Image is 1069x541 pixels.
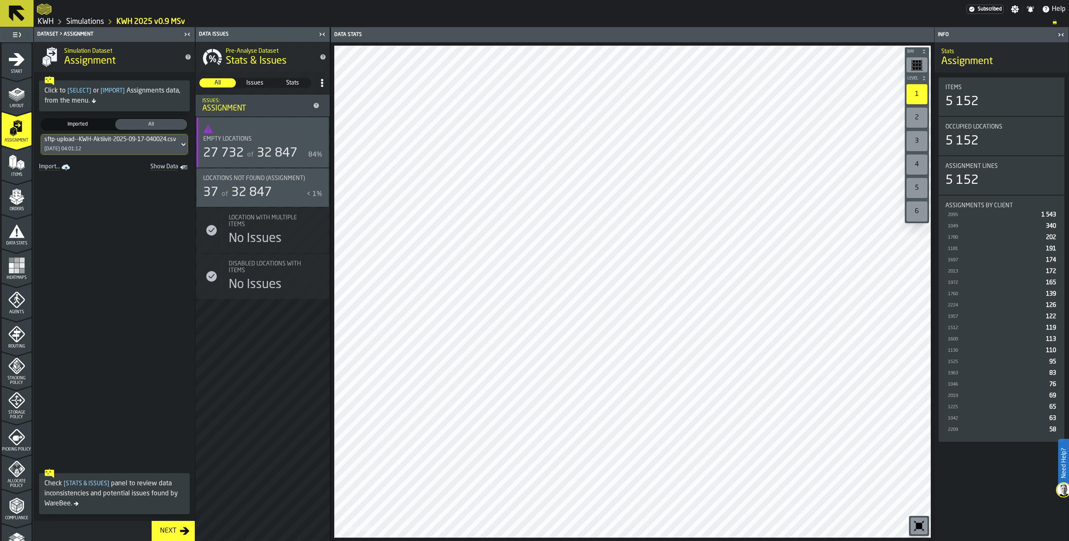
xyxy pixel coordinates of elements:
[203,175,305,182] span: Locations not found (Assignment)
[905,200,929,223] div: button-toolbar-undefined
[945,333,1058,345] div: StatList-item-1600
[2,43,31,77] li: menu Start
[905,176,929,200] div: button-toolbar-undefined
[906,108,927,128] div: 2
[2,352,31,386] li: menu Stacking Policy
[945,345,1058,356] div: StatList-item-1130
[66,17,104,26] a: link-to-/wh/i/4fb45246-3b77-4bb5-b880-c337c3c5facb
[257,147,297,160] span: 32 847
[945,202,1058,209] div: Title
[203,136,252,142] span: Empty locations
[229,214,312,228] span: Location with multiple Items
[938,76,1065,443] section: card-AssignmentDashboardCard
[945,254,1058,265] div: StatList-item-1697
[226,54,287,68] span: Stats & Issues
[945,134,979,149] div: 5 152
[41,119,114,130] div: thumb
[274,78,311,88] div: thumb
[947,235,1043,240] div: 1780
[2,146,31,180] li: menu Items
[43,121,112,128] span: Imported
[2,479,31,488] span: Allocate Policy
[2,447,31,452] span: Picking Policy
[2,104,31,108] span: Layout
[945,173,979,188] div: 5 152
[64,46,178,54] h2: Sub Title
[1046,348,1056,353] span: 110
[237,79,273,87] span: Issues
[181,29,193,39] label: button-toggle-Close me
[117,121,186,128] span: All
[1046,257,1056,263] span: 174
[947,314,1043,319] div: 1957
[1049,359,1056,365] span: 95
[62,481,111,487] span: Stats & Issues
[945,288,1058,299] div: StatList-item-1760
[2,283,31,317] li: menu Agents
[912,519,926,533] svg: Reset zoom and position
[905,153,929,176] div: button-toolbar-undefined
[157,526,180,536] div: Next
[203,124,322,134] span: threshold:50
[2,173,31,177] span: Items
[107,481,109,487] span: ]
[2,241,31,246] span: Data Stats
[2,421,31,454] li: menu Picking Policy
[44,136,176,143] div: DropdownMenuValue-a34437b3-4c8f-4ac6-8fb5-07c9f57238c1
[1049,427,1056,433] span: 58
[947,224,1043,229] div: 1049
[275,79,310,87] span: Stats
[935,42,1069,72] div: title-Assignment
[2,276,31,280] span: Heatmaps
[2,344,31,349] span: Routing
[307,189,322,199] div: < 1%
[945,412,1058,424] div: StatList-item-1042
[906,201,927,222] div: 6
[906,49,920,54] span: Bay
[945,424,1058,435] div: StatList-item-2209
[945,379,1058,390] div: StatList-item-1046
[199,78,236,88] label: button-switch-multi-All
[945,220,1058,232] div: StatList-item-1049
[947,416,1046,421] div: 1042
[947,280,1043,286] div: 1972
[2,376,31,385] span: Stacking Policy
[2,310,31,314] span: Agents
[945,322,1058,333] div: StatList-item-1512
[203,136,322,142] div: Title
[200,79,235,87] span: All
[945,367,1058,379] div: StatList-item-1963
[978,6,1002,12] span: Subscribed
[945,163,1058,170] div: Title
[2,138,31,143] span: Assignment
[196,208,329,253] div: stat-Location with multiple Items
[231,186,272,199] span: 32 847
[945,163,998,170] span: Assignment lines
[202,98,310,104] div: Issues:
[2,215,31,248] li: menu Data Stats
[945,356,1058,367] div: StatList-item-1525
[945,84,962,91] span: Items
[203,146,244,161] div: 27 732
[199,78,236,88] div: thumb
[1046,325,1056,331] span: 119
[1046,280,1056,286] span: 165
[1049,415,1056,421] span: 63
[226,46,313,54] h2: Sub Title
[966,5,1004,14] div: Menu Subscription
[2,207,31,211] span: Orders
[229,260,312,274] span: Disabled locations with Items
[945,277,1058,288] div: StatList-item-1972
[2,70,31,74] span: Start
[1049,404,1056,410] span: 65
[939,196,1064,442] div: stat-Assignments by Client
[229,214,322,228] div: Title
[945,124,1058,130] div: Title
[2,386,31,420] li: menu Storage Policy
[89,88,91,94] span: ]
[947,427,1046,433] div: 2209
[44,146,81,152] div: [DATE] 04:01:12
[1041,212,1056,218] span: 1 543
[38,17,54,26] a: link-to-/wh/i/4fb45246-3b77-4bb5-b880-c337c3c5facb
[945,299,1058,311] div: StatList-item-2224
